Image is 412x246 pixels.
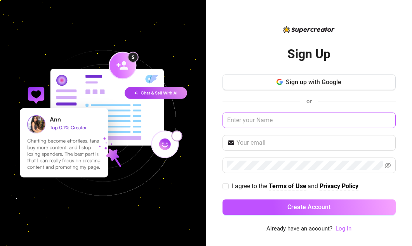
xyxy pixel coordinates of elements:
h2: Sign Up [287,46,330,62]
strong: Privacy Policy [320,182,358,190]
button: Create Account [223,199,396,215]
span: eye-invisible [385,162,391,168]
span: Already have an account? [266,224,332,234]
strong: Terms of Use [269,182,306,190]
span: and [308,182,320,190]
span: or [306,98,312,105]
a: Privacy Policy [320,182,358,191]
a: Log In [336,225,351,232]
a: Log In [336,224,351,234]
span: I agree to the [232,182,269,190]
a: Terms of Use [269,182,306,191]
img: logo-BBDzfeDw.svg [283,26,335,33]
input: Your email [236,138,391,147]
button: Sign up with Google [223,74,396,90]
input: Enter your Name [223,113,396,128]
span: Create Account [287,203,330,211]
span: Sign up with Google [286,78,341,86]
